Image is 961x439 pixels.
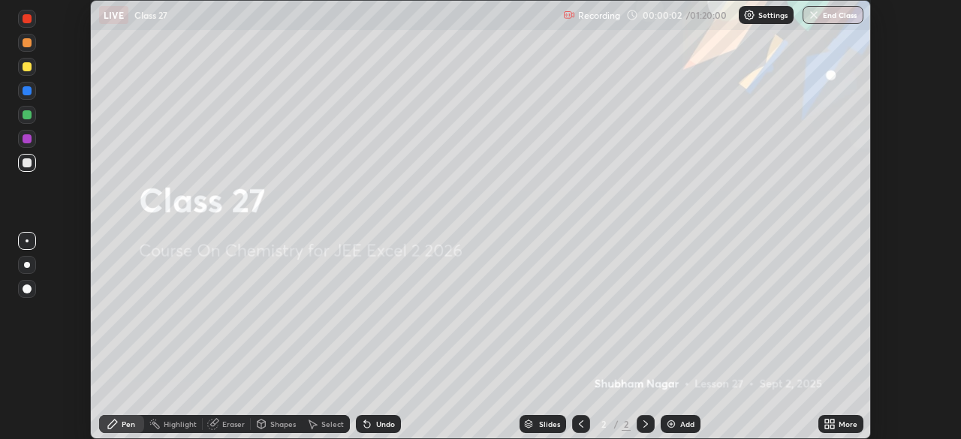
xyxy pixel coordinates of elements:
[122,420,135,428] div: Pen
[164,420,197,428] div: Highlight
[839,420,857,428] div: More
[134,9,167,21] p: Class 27
[758,11,788,19] p: Settings
[539,420,560,428] div: Slides
[614,419,619,428] div: /
[665,418,677,430] img: add-slide-button
[563,9,575,21] img: recording.375f2c34.svg
[808,9,820,21] img: end-class-cross
[596,419,611,428] div: 2
[803,6,863,24] button: End Class
[622,417,631,431] div: 2
[578,10,620,21] p: Recording
[104,9,124,21] p: LIVE
[680,420,694,428] div: Add
[743,9,755,21] img: class-settings-icons
[270,420,296,428] div: Shapes
[222,420,245,428] div: Eraser
[376,420,395,428] div: Undo
[321,420,344,428] div: Select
